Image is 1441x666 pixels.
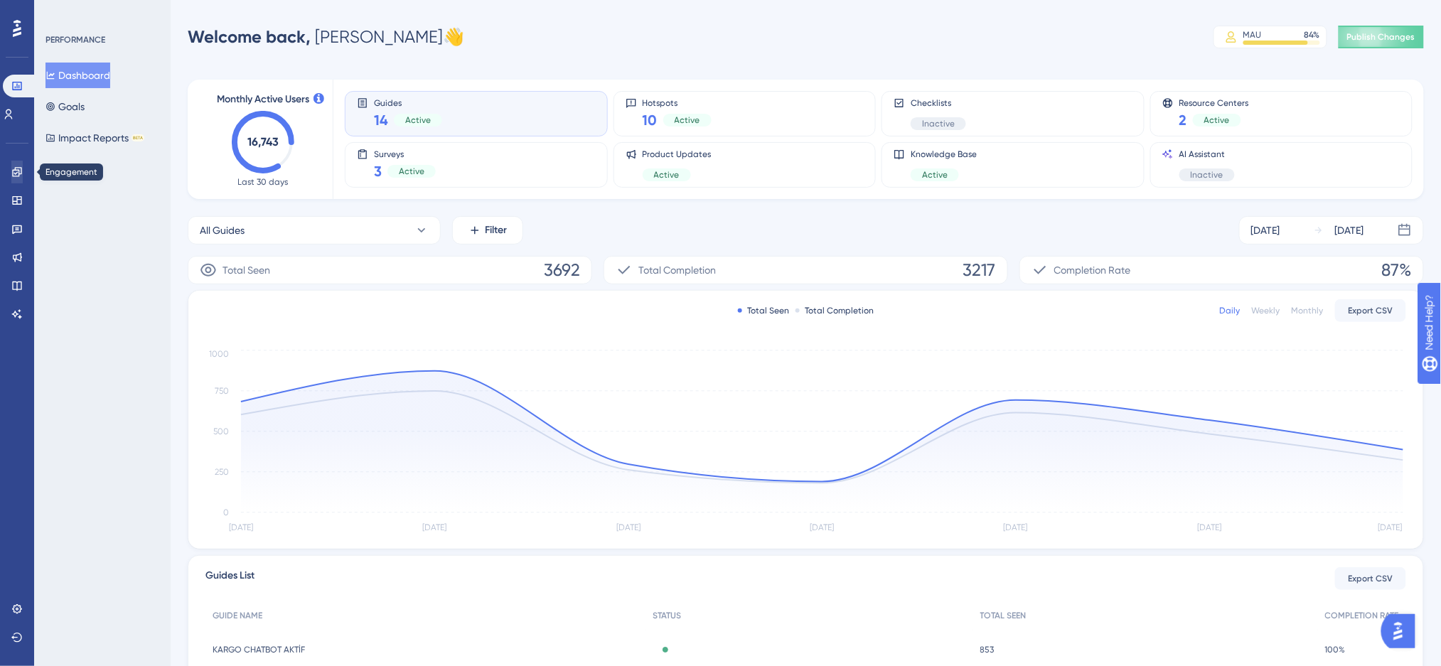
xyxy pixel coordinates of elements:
[374,110,388,130] span: 14
[738,305,790,316] div: Total Seen
[452,216,523,245] button: Filter
[653,610,681,621] span: STATUS
[643,97,712,107] span: Hotspots
[1349,305,1393,316] span: Export CSV
[45,94,85,119] button: Goals
[1179,110,1187,130] span: 2
[1004,523,1028,533] tspan: [DATE]
[1292,305,1324,316] div: Monthly
[405,114,431,126] span: Active
[399,166,424,177] span: Active
[215,467,229,477] tspan: 250
[1335,567,1406,590] button: Export CSV
[200,222,245,239] span: All Guides
[223,262,270,279] span: Total Seen
[1335,222,1364,239] div: [DATE]
[374,97,442,107] span: Guides
[1198,523,1222,533] tspan: [DATE]
[1381,610,1424,652] iframe: UserGuiding AI Assistant Launcher
[963,259,996,281] span: 3217
[1220,305,1241,316] div: Daily
[675,114,700,126] span: Active
[1251,222,1280,239] div: [DATE]
[247,135,279,149] text: 16,743
[980,644,995,655] span: 853
[132,134,144,141] div: BETA
[217,91,309,108] span: Monthly Active Users
[1191,169,1223,181] span: Inactive
[638,262,716,279] span: Total Completion
[1325,610,1399,621] span: COMPLETION RATE
[1305,29,1320,41] div: 84 %
[643,149,712,160] span: Product Updates
[911,97,966,109] span: Checklists
[1335,299,1406,322] button: Export CSV
[654,169,680,181] span: Active
[188,26,311,47] span: Welcome back,
[810,523,835,533] tspan: [DATE]
[1054,262,1131,279] span: Completion Rate
[922,169,948,181] span: Active
[616,523,641,533] tspan: [DATE]
[45,34,105,45] div: PERFORMANCE
[374,161,382,181] span: 3
[1378,523,1402,533] tspan: [DATE]
[922,118,955,129] span: Inactive
[1252,305,1280,316] div: Weekly
[1339,26,1424,48] button: Publish Changes
[238,176,289,188] span: Last 30 days
[205,567,255,590] span: Guides List
[1204,114,1230,126] span: Active
[213,644,305,655] span: KARGO CHATBOT AKTİF
[980,610,1027,621] span: TOTAL SEEN
[188,26,464,48] div: [PERSON_NAME] 👋
[423,523,447,533] tspan: [DATE]
[188,216,441,245] button: All Guides
[209,349,229,359] tspan: 1000
[1243,29,1262,41] div: MAU
[215,386,229,396] tspan: 750
[45,125,144,151] button: Impact ReportsBETA
[643,110,658,130] span: 10
[1347,31,1415,43] span: Publish Changes
[229,523,253,533] tspan: [DATE]
[1179,97,1249,107] span: Resource Centers
[33,4,89,21] span: Need Help?
[1179,149,1235,160] span: AI Assistant
[1325,644,1346,655] span: 100%
[1349,573,1393,584] span: Export CSV
[486,222,508,239] span: Filter
[911,149,977,160] span: Knowledge Base
[544,259,580,281] span: 3692
[45,63,110,88] button: Dashboard
[213,426,229,436] tspan: 500
[374,149,436,159] span: Surveys
[796,305,874,316] div: Total Completion
[223,507,229,517] tspan: 0
[1382,259,1412,281] span: 87%
[213,610,262,621] span: GUIDE NAME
